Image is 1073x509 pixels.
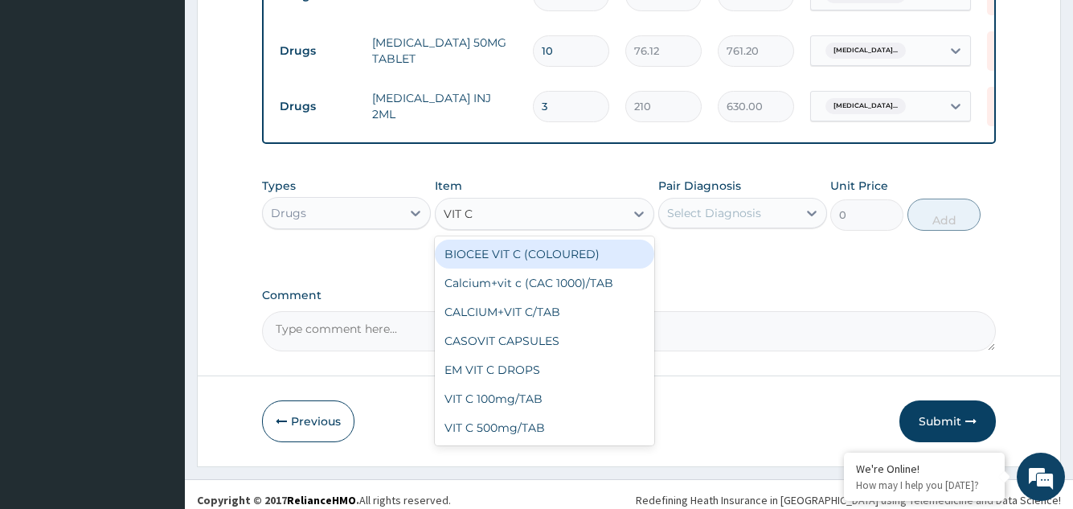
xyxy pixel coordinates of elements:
[899,400,996,442] button: Submit
[8,339,306,395] textarea: Type your message and hit 'Enter'
[272,92,364,121] td: Drugs
[271,205,306,221] div: Drugs
[93,152,222,314] span: We're online!
[435,326,655,355] div: CASOVIT CAPSULES
[287,493,356,507] a: RelianceHMO
[364,82,525,130] td: [MEDICAL_DATA] INJ 2ML
[262,400,354,442] button: Previous
[264,8,302,47] div: Minimize live chat window
[435,178,462,194] label: Item
[435,355,655,384] div: EM VIT C DROPS
[856,462,993,476] div: We're Online!
[825,43,906,59] span: [MEDICAL_DATA]...
[825,98,906,114] span: [MEDICAL_DATA]...
[262,289,995,302] label: Comment
[435,269,655,298] div: Calcium+vit c (CAC 1000)/TAB
[907,199,981,231] button: Add
[636,492,1061,508] div: Redefining Heath Insurance in [GEOGRAPHIC_DATA] using Telemedicine and Data Science!
[435,298,655,326] div: CALCIUM+VIT C/TAB
[856,478,993,492] p: How may I help you today?
[30,80,65,121] img: d_794563401_company_1708531726252_794563401
[197,493,359,507] strong: Copyright © 2017 .
[435,240,655,269] div: BIOCEE VIT C (COLOURED)
[667,205,761,221] div: Select Diagnosis
[364,27,525,75] td: [MEDICAL_DATA] 50MG TABLET
[830,178,888,194] label: Unit Price
[435,384,655,413] div: VIT C 100mg/TAB
[262,179,296,193] label: Types
[272,36,364,66] td: Drugs
[658,178,741,194] label: Pair Diagnosis
[84,90,270,111] div: Chat with us now
[435,413,655,442] div: VIT C 500mg/TAB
